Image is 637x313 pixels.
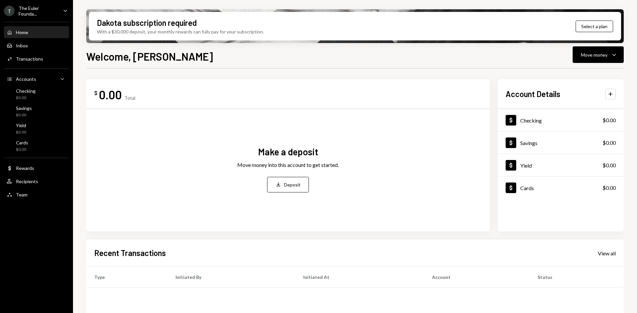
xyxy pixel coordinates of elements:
[86,50,213,63] h1: Welcome, [PERSON_NAME]
[4,86,69,102] a: Checking$0.00
[16,76,36,82] div: Accounts
[602,139,616,147] div: $0.00
[498,131,624,154] a: Savings$0.00
[520,162,532,169] div: Yield
[295,267,424,288] th: Initiated At
[602,116,616,124] div: $0.00
[237,161,339,169] div: Move money into this account to get started.
[573,46,624,63] button: Move money
[97,28,264,35] div: With a $30,000 deposit, your monthly rewards can fully pay for your subscription.
[16,130,26,135] div: $0.00
[267,177,309,192] button: Deposit
[16,29,28,35] div: Home
[498,154,624,176] a: Yield$0.00
[16,56,43,62] div: Transactions
[4,138,69,154] a: Cards$0.00
[4,188,69,200] a: Team
[19,5,58,17] div: The Euler Founda...
[4,26,69,38] a: Home
[598,249,616,257] a: View all
[168,267,295,288] th: Initiated By
[16,105,32,111] div: Savings
[498,109,624,131] a: Checking$0.00
[94,247,166,258] h2: Recent Transactions
[16,112,32,118] div: $0.00
[284,181,301,188] div: Deposit
[4,103,69,119] a: Savings$0.00
[16,165,34,171] div: Rewards
[86,267,168,288] th: Type
[602,161,616,169] div: $0.00
[16,147,28,152] div: $0.00
[576,21,613,32] button: Select a plan
[4,121,69,136] a: Yield$0.00
[498,177,624,199] a: Cards$0.00
[4,175,69,187] a: Recipients
[506,88,560,99] h2: Account Details
[94,90,98,96] div: $
[4,53,69,65] a: Transactions
[124,95,135,101] div: Total
[424,267,530,288] th: Account
[16,123,26,128] div: Yield
[4,6,15,16] div: T
[16,179,38,184] div: Recipients
[16,140,28,145] div: Cards
[4,73,69,85] a: Accounts
[258,145,318,158] div: Make a deposit
[520,117,542,124] div: Checking
[97,17,197,28] div: Dakota subscription required
[520,140,537,146] div: Savings
[530,267,624,288] th: Status
[4,162,69,174] a: Rewards
[16,192,28,197] div: Team
[602,184,616,192] div: $0.00
[4,39,69,51] a: Inbox
[99,87,122,102] div: 0.00
[16,88,35,94] div: Checking
[520,185,534,191] div: Cards
[16,95,35,101] div: $0.00
[581,51,607,58] div: Move money
[16,43,28,48] div: Inbox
